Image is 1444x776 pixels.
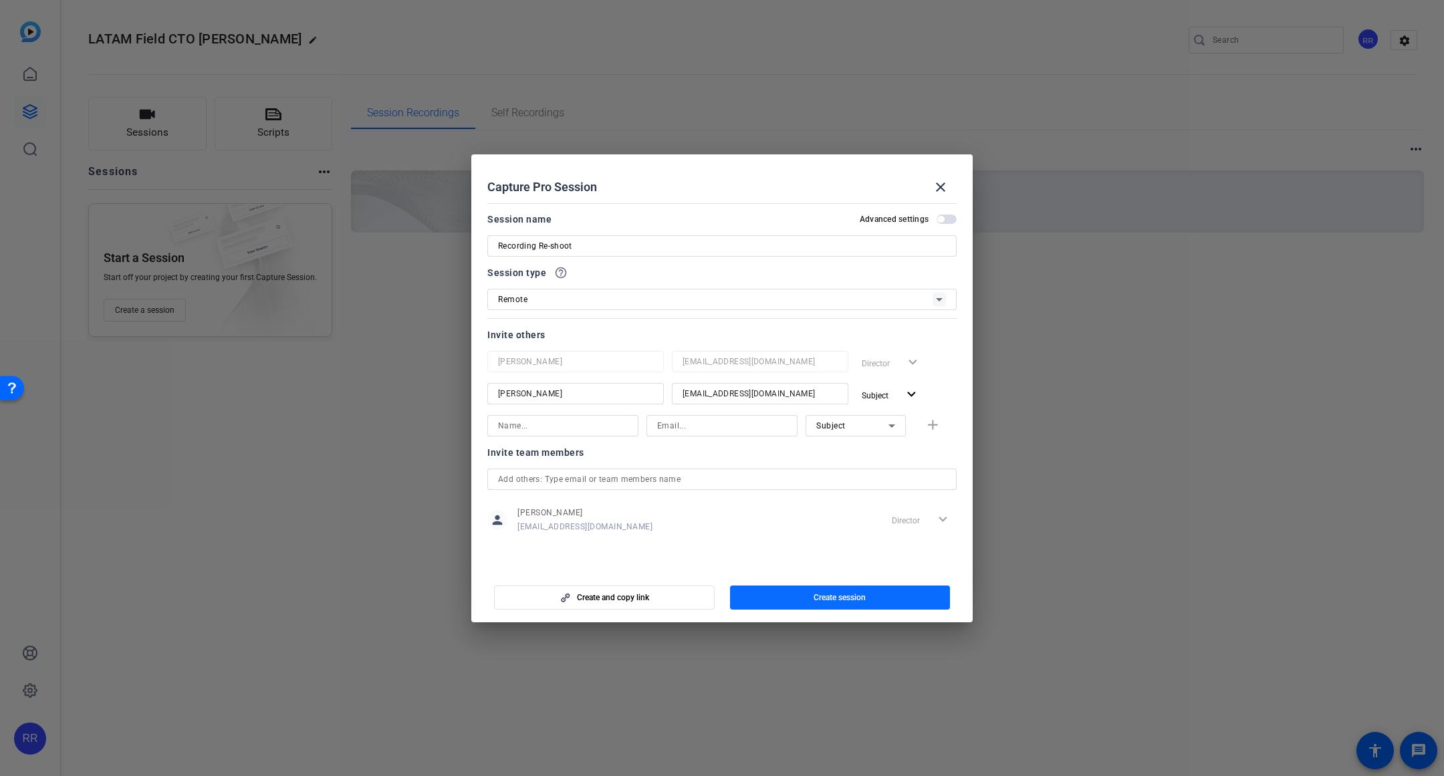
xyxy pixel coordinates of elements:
div: Invite others [487,327,957,343]
button: Create session [730,586,951,610]
mat-icon: help_outline [554,266,568,279]
span: Create and copy link [577,592,649,603]
input: Email... [683,386,838,402]
span: Create session [814,592,866,603]
input: Email... [683,354,838,370]
input: Name... [498,418,628,434]
mat-icon: person [487,510,507,530]
input: Add others: Type email or team members name [498,471,946,487]
span: [EMAIL_ADDRESS][DOMAIN_NAME] [517,521,652,532]
input: Name... [498,354,653,370]
button: Subject [856,383,925,407]
span: Remote [498,295,527,304]
div: Capture Pro Session [487,171,957,203]
span: Subject [816,421,846,430]
span: Subject [862,391,888,400]
input: Enter Session Name [498,238,946,254]
span: [PERSON_NAME] [517,507,652,518]
div: Invite team members [487,444,957,461]
mat-icon: close [933,179,949,195]
div: Session name [487,211,552,227]
span: Session type [487,265,546,281]
input: Name... [498,386,653,402]
h2: Advanced settings [860,214,929,225]
button: Create and copy link [494,586,715,610]
input: Email... [657,418,787,434]
mat-icon: expand_more [903,386,920,403]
